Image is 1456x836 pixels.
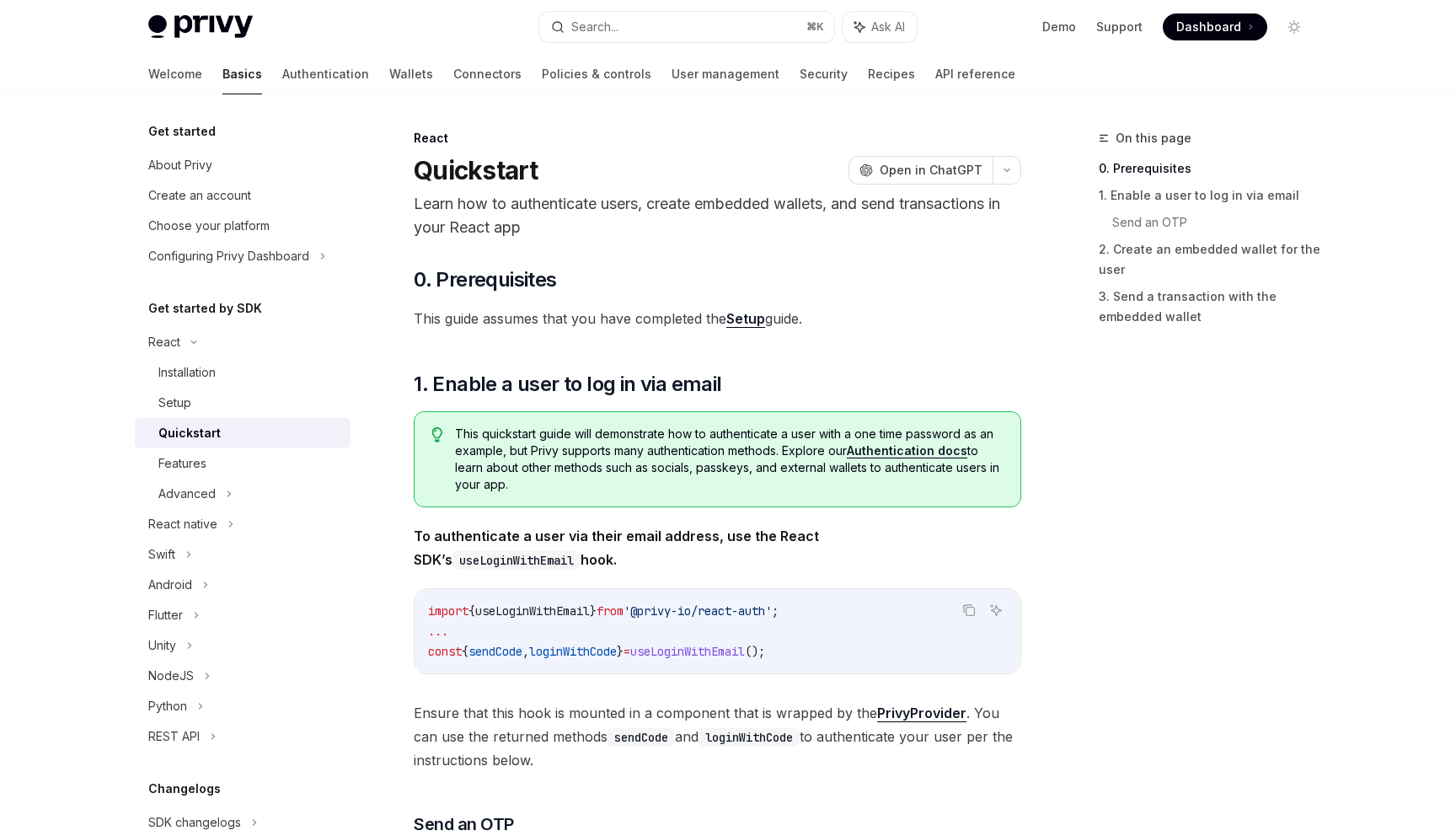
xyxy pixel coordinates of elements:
[414,812,514,836] span: Send an OTP
[1116,128,1191,148] span: On this page
[871,19,905,35] span: Ask AI
[1099,155,1321,182] a: 0. Prerequisites
[745,644,765,659] span: ();
[148,696,187,716] div: Python
[843,12,917,42] button: Ask AI
[868,54,915,94] a: Recipes
[414,307,1021,330] span: This guide assumes that you have completed the guide.
[389,54,433,94] a: Wallets
[148,332,180,352] div: React
[148,544,175,565] div: Swift
[522,644,529,659] span: ,
[1099,182,1321,209] a: 1. Enable a user to log in via email
[428,644,462,659] span: const
[428,624,448,639] span: ...
[414,266,556,293] span: 0. Prerequisites
[1096,19,1143,35] a: Support
[158,362,216,383] div: Installation
[148,514,217,534] div: React native
[414,155,538,185] h1: Quickstart
[772,603,779,619] span: ;
[414,371,721,398] span: 1. Enable a user to log in via email
[148,15,253,39] img: light logo
[148,155,212,175] div: About Privy
[597,603,624,619] span: from
[1112,209,1321,236] a: Send an OTP
[726,310,765,328] a: Setup
[800,54,848,94] a: Security
[148,666,194,686] div: NodeJS
[630,644,745,659] span: useLoginWithEmail
[148,54,202,94] a: Welcome
[985,599,1007,621] button: Ask AI
[135,448,351,479] a: Features
[468,603,475,619] span: {
[699,728,800,747] code: loginWithCode
[222,54,262,94] a: Basics
[148,246,309,266] div: Configuring Privy Dashboard
[414,701,1021,772] span: Ensure that this hook is mounted in a component that is wrapped by the . You can use the returned...
[148,779,221,799] h5: Changelogs
[624,644,630,659] span: =
[877,705,966,722] a: PrivyProvider
[617,644,624,659] span: }
[452,551,581,570] code: useLoginWithEmail
[468,644,522,659] span: sendCode
[414,130,1021,147] div: React
[414,192,1021,239] p: Learn how to authenticate users, create embedded wallets, and send transactions in your React app
[880,162,982,179] span: Open in ChatGPT
[1281,13,1308,40] button: Toggle dark mode
[148,726,200,747] div: REST API
[1176,19,1241,35] span: Dashboard
[148,575,192,595] div: Android
[148,635,176,656] div: Unity
[1042,19,1076,35] a: Demo
[148,812,241,833] div: SDK changelogs
[1163,13,1267,40] a: Dashboard
[475,603,590,619] span: useLoginWithEmail
[431,427,443,442] svg: Tip
[428,603,468,619] span: import
[135,211,351,241] a: Choose your platform
[455,426,1004,493] span: This quickstart guide will demonstrate how to authenticate a user with a one time password as an ...
[148,605,183,625] div: Flutter
[542,54,651,94] a: Policies & controls
[135,150,351,180] a: About Privy
[414,528,819,568] strong: To authenticate a user via their email address, use the React SDK’s hook.
[958,599,980,621] button: Copy the contents from the code block
[462,644,468,659] span: {
[148,298,262,319] h5: Get started by SDK
[608,728,675,747] code: sendCode
[158,393,191,413] div: Setup
[158,484,216,504] div: Advanced
[672,54,779,94] a: User management
[935,54,1015,94] a: API reference
[158,453,206,474] div: Features
[529,644,617,659] span: loginWithCode
[135,357,351,388] a: Installation
[148,121,216,142] h5: Get started
[453,54,522,94] a: Connectors
[1099,236,1321,283] a: 2. Create an embedded wallet for the user
[590,603,597,619] span: }
[158,423,221,443] div: Quickstart
[148,185,251,206] div: Create an account
[847,443,967,458] a: Authentication docs
[135,418,351,448] a: Quickstart
[148,216,270,236] div: Choose your platform
[135,388,351,418] a: Setup
[1099,283,1321,330] a: 3. Send a transaction with the embedded wallet
[848,156,993,185] button: Open in ChatGPT
[282,54,369,94] a: Authentication
[135,180,351,211] a: Create an account
[571,17,618,37] div: Search...
[806,20,824,34] span: ⌘ K
[539,12,834,42] button: Search...⌘K
[624,603,772,619] span: '@privy-io/react-auth'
